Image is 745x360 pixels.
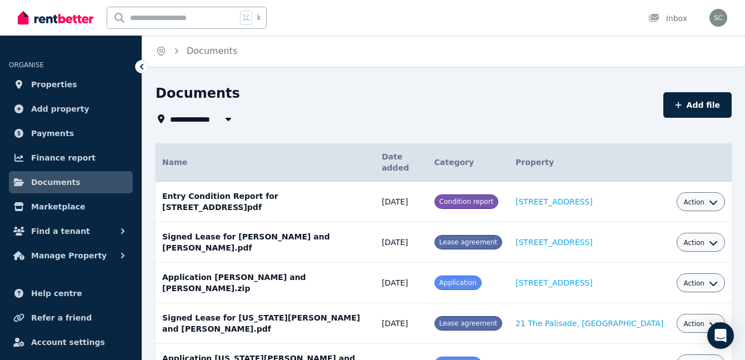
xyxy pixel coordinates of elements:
[9,73,133,96] a: Properties
[663,92,732,118] button: Add file
[31,336,105,349] span: Account settings
[156,84,240,102] h1: Documents
[31,224,90,238] span: Find a tenant
[31,151,96,164] span: Finance report
[683,198,704,207] span: Action
[439,279,477,287] span: Application
[709,9,727,27] img: Sianne Chen
[375,303,427,344] td: [DATE]
[375,222,427,263] td: [DATE]
[439,238,497,246] span: Lease agreement
[683,279,704,288] span: Action
[648,13,687,24] div: Inbox
[9,307,133,329] a: Refer a friend
[9,98,133,120] a: Add property
[31,78,77,91] span: Properties
[683,319,718,328] button: Action
[31,102,89,116] span: Add property
[683,238,704,247] span: Action
[9,196,133,218] a: Marketplace
[439,319,497,327] span: Lease agreement
[509,143,670,182] th: Property
[31,176,81,189] span: Documents
[31,127,74,140] span: Payments
[9,147,133,169] a: Finance report
[31,287,82,300] span: Help centre
[31,249,107,262] span: Manage Property
[9,244,133,267] button: Manage Property
[156,303,375,344] td: Signed Lease for [US_STATE][PERSON_NAME] and [PERSON_NAME].pdf
[516,197,593,206] a: [STREET_ADDRESS]
[156,222,375,263] td: Signed Lease for [PERSON_NAME] and [PERSON_NAME].pdf
[142,36,251,67] nav: Breadcrumb
[31,311,92,324] span: Refer a friend
[516,319,663,328] a: 21 The Palisade, [GEOGRAPHIC_DATA]
[9,122,133,144] a: Payments
[9,171,133,193] a: Documents
[375,263,427,303] td: [DATE]
[31,200,85,213] span: Marketplace
[516,238,593,247] a: [STREET_ADDRESS]
[516,278,593,287] a: [STREET_ADDRESS]
[187,46,237,56] a: Documents
[683,279,718,288] button: Action
[683,198,718,207] button: Action
[156,182,375,222] td: Entry Condition Report for [STREET_ADDRESS]pdf
[707,322,734,349] div: Open Intercom Messenger
[156,263,375,303] td: Application [PERSON_NAME] and [PERSON_NAME].zip
[375,143,427,182] th: Date added
[9,282,133,304] a: Help centre
[428,143,509,182] th: Category
[439,198,494,206] span: Condition report
[162,158,187,167] span: Name
[257,13,261,22] span: k
[9,220,133,242] button: Find a tenant
[9,61,44,69] span: ORGANISE
[375,182,427,222] td: [DATE]
[18,9,93,26] img: RentBetter
[683,319,704,328] span: Action
[683,238,718,247] button: Action
[9,331,133,353] a: Account settings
